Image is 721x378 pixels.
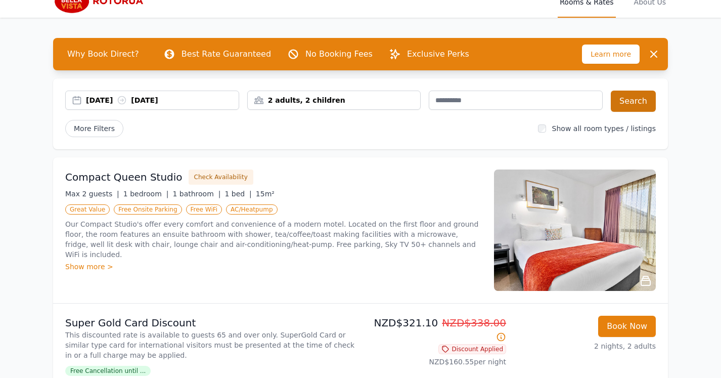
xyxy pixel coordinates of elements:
[65,330,356,360] p: This discounted rate is available to guests 65 and over only. SuperGold Card or similar type card...
[59,44,147,64] span: Why Book Direct?
[442,317,506,329] span: NZD$338.00
[224,190,251,198] span: 1 bed |
[552,124,656,133] label: Show all room types / listings
[86,95,239,105] div: [DATE] [DATE]
[365,357,506,367] p: NZD$160.55 per night
[256,190,275,198] span: 15m²
[226,204,277,215] span: AC/Heatpump
[65,120,123,137] span: More Filters
[582,45,640,64] span: Learn more
[305,48,373,60] p: No Booking Fees
[611,91,656,112] button: Search
[114,204,182,215] span: Free Onsite Parking
[186,204,222,215] span: Free WiFi
[65,366,151,376] span: Free Cancellation until ...
[65,204,110,215] span: Great Value
[189,170,253,185] button: Check Availability
[598,316,656,337] button: Book Now
[407,48,469,60] p: Exclusive Perks
[514,341,656,351] p: 2 nights, 2 adults
[182,48,271,60] p: Best Rate Guaranteed
[65,190,119,198] span: Max 2 guests |
[172,190,220,198] span: 1 bathroom |
[365,316,506,344] p: NZD$321.10
[65,316,356,330] p: Super Gold Card Discount
[65,262,482,272] div: Show more >
[248,95,421,105] div: 2 adults, 2 children
[65,170,183,184] h3: Compact Queen Studio
[438,344,506,354] span: Discount Applied
[65,219,482,260] p: Our Compact Studio's offer every comfort and convenience of a modern motel. Located on the first ...
[123,190,169,198] span: 1 bedroom |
